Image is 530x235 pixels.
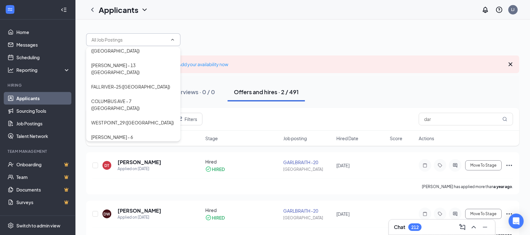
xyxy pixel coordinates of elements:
[8,215,69,220] div: Payroll
[61,7,67,13] svg: Collapse
[170,113,202,125] button: Filter Filters
[283,215,333,221] div: [GEOGRAPHIC_DATA]
[99,4,138,15] h1: Applicants
[234,88,299,96] div: Offers and hires · 2 / 491
[16,67,70,73] div: Reporting
[104,211,110,217] div: DW
[16,196,70,209] a: SurveysCrown
[471,163,497,168] span: Move To Stage
[283,208,333,214] div: GARLBRAITH -20
[16,92,70,105] a: Applicants
[8,67,14,73] svg: Analysis
[118,166,161,172] div: Applied on [DATE]
[283,167,333,172] div: [GEOGRAPHIC_DATA]
[511,7,515,12] div: LJ
[465,160,502,170] button: Move To Stage
[283,135,307,141] span: Job posting
[212,166,225,172] div: HIRED
[8,83,69,88] div: Hiring
[419,113,513,125] input: Search in offers and hires
[421,211,429,216] svg: Note
[459,223,466,231] svg: ComposeMessage
[205,158,279,165] div: Hired
[16,51,70,64] a: Scheduling
[469,222,479,232] button: ChevronUp
[205,207,279,213] div: Hired
[411,225,419,230] div: 212
[451,163,459,168] svg: ActiveChat
[451,211,459,216] svg: ActiveChat
[91,134,175,147] div: [PERSON_NAME] - 6 ([GEOGRAPHIC_DATA])
[16,158,70,171] a: OnboardingCrown
[422,184,513,189] p: [PERSON_NAME] has applied more than .
[141,6,148,14] svg: ChevronDown
[8,149,69,154] div: Team Management
[505,210,513,218] svg: Ellipses
[16,26,70,38] a: Home
[337,211,350,217] span: [DATE]
[471,212,497,216] span: Move To Stage
[205,135,218,141] span: Stage
[436,211,444,216] svg: Tag
[170,88,215,96] div: Interviews · 0 / 0
[421,163,429,168] svg: Note
[91,40,175,54] div: [PERSON_NAME] AVE -19 ([GEOGRAPHIC_DATA])
[8,222,14,229] svg: Settings
[505,162,513,169] svg: Ellipses
[212,215,225,221] div: HIRED
[283,159,333,165] div: GARLBRAITH -20
[394,224,405,231] h3: Chat
[16,130,70,142] a: Talent Network
[91,62,175,76] div: [PERSON_NAME] - 13 ([GEOGRAPHIC_DATA])
[118,207,161,214] h5: [PERSON_NAME]
[7,6,13,13] svg: WorkstreamLogo
[170,37,175,42] svg: ChevronUp
[91,83,170,90] div: FALL RIVER-25 ([GEOGRAPHIC_DATA])
[419,135,434,141] span: Actions
[16,183,70,196] a: DocumentsCrown
[494,184,512,189] b: a year ago
[482,6,489,14] svg: Notifications
[91,98,175,112] div: COLUMBUS AVE - 7 ([GEOGRAPHIC_DATA])
[16,171,70,183] a: TeamCrown
[337,135,359,141] span: Hired Date
[470,223,478,231] svg: ChevronUp
[16,38,70,51] a: Messages
[457,222,467,232] button: ComposeMessage
[205,166,212,172] svg: CheckmarkCircle
[502,117,507,122] svg: MagnifyingGlass
[16,105,70,117] a: Sourcing Tools
[337,163,350,168] span: [DATE]
[436,163,444,168] svg: Tag
[16,222,60,229] div: Switch to admin view
[205,215,212,221] svg: CheckmarkCircle
[16,117,70,130] a: Job Postings
[390,135,402,141] span: Score
[118,159,161,166] h5: [PERSON_NAME]
[118,214,161,221] div: Applied on [DATE]
[178,61,228,67] a: Add your availability now
[480,222,490,232] button: Minimize
[465,209,502,219] button: Move To Stage
[507,60,514,68] svg: Cross
[91,119,174,126] div: WEST POINT_29 ([GEOGRAPHIC_DATA])
[89,6,96,14] svg: ChevronLeft
[509,214,524,229] div: Open Intercom Messenger
[481,223,489,231] svg: Minimize
[91,36,168,43] input: All Job Postings
[495,6,503,14] svg: QuestionInfo
[105,163,109,168] div: DT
